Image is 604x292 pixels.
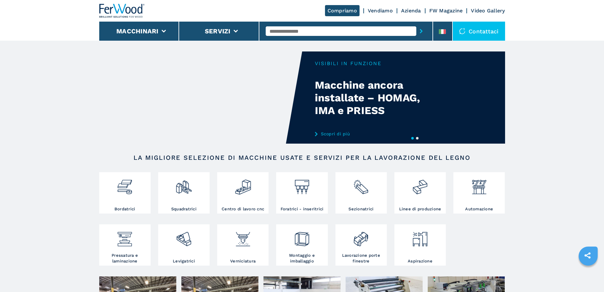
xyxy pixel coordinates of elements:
h3: Foratrici - inseritrici [281,206,324,212]
button: 2 [416,137,419,139]
a: Bordatrici [99,172,151,214]
h3: Verniciatura [230,258,256,264]
a: Verniciatura [217,224,269,266]
button: 1 [411,137,414,139]
h3: Pressatura e laminazione [101,253,149,264]
img: Ferwood [99,4,145,18]
h3: Squadratrici [171,206,197,212]
a: Squadratrici [158,172,210,214]
img: lavorazione_porte_finestre_2.png [353,226,369,248]
a: sharethis [580,248,595,263]
h3: Automazione [465,206,493,212]
img: pressa-strettoia.png [116,226,133,248]
a: Compriamo [325,5,360,16]
button: Servizi [205,27,231,35]
a: Vendiamo [368,8,393,14]
img: centro_di_lavoro_cnc_2.png [235,174,251,195]
h3: Centro di lavoro cnc [222,206,264,212]
a: Scopri di più [315,131,439,136]
img: foratrici_inseritrici_2.png [294,174,310,195]
h3: Sezionatrici [348,206,373,212]
h3: Montaggio e imballaggio [278,253,326,264]
h3: Aspirazione [408,258,432,264]
img: bordatrici_1.png [116,174,133,195]
div: Contattaci [453,22,505,41]
img: sezionatrici_2.png [353,174,369,195]
h3: Linee di produzione [399,206,441,212]
a: Linee di produzione [394,172,446,214]
a: Video Gallery [471,8,505,14]
a: Sezionatrici [335,172,387,214]
img: linee_di_produzione_2.png [412,174,428,195]
img: aspirazione_1.png [412,226,428,248]
img: verniciatura_1.png [235,226,251,248]
h2: LA MIGLIORE SELEZIONE DI MACCHINE USATE E SERVIZI PER LA LAVORAZIONE DEL LEGNO [120,154,485,161]
button: submit-button [416,24,426,38]
a: Montaggio e imballaggio [276,224,328,266]
video: Your browser does not support the video tag. [99,51,302,144]
a: Centro di lavoro cnc [217,172,269,214]
h3: Lavorazione porte finestre [337,253,385,264]
a: FW Magazine [429,8,463,14]
a: Aspirazione [394,224,446,266]
h3: Bordatrici [114,206,135,212]
a: Automazione [453,172,505,214]
img: montaggio_imballaggio_2.png [294,226,310,248]
img: automazione.png [471,174,488,195]
a: Lavorazione porte finestre [335,224,387,266]
a: Foratrici - inseritrici [276,172,328,214]
a: Pressatura e laminazione [99,224,151,266]
h3: Levigatrici [173,258,195,264]
img: Contattaci [459,28,465,34]
iframe: Chat [577,263,599,287]
a: Azienda [401,8,421,14]
img: levigatrici_2.png [175,226,192,248]
button: Macchinari [116,27,159,35]
img: squadratrici_2.png [175,174,192,195]
a: Levigatrici [158,224,210,266]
